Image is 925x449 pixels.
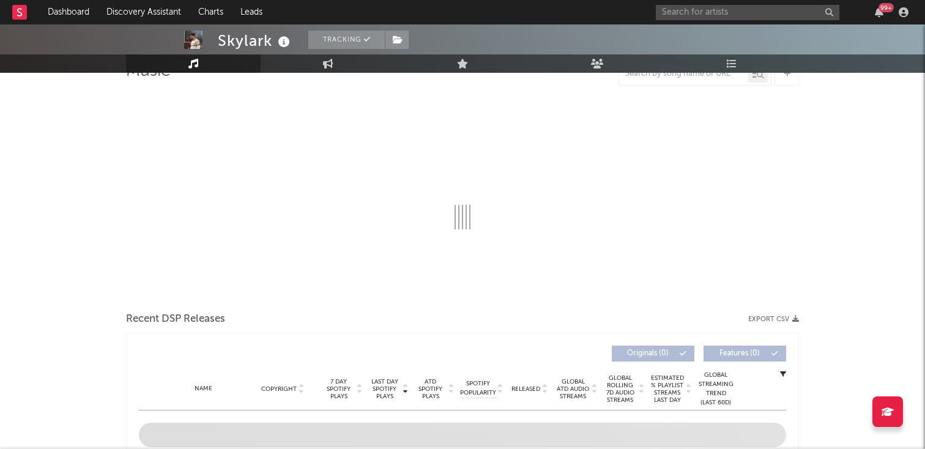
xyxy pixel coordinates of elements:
button: 99+ [875,7,883,17]
div: Global Streaming Trend (Last 60D) [697,371,734,407]
button: Originals(0) [612,346,694,362]
div: 99 + [879,3,894,12]
span: Spotify Popularity [460,379,496,398]
span: Global ATD Audio Streams [556,378,590,400]
input: Search by song name or URL [619,69,748,79]
span: Features ( 0 ) [711,350,768,357]
span: Recent DSP Releases [126,312,225,327]
span: Global Rolling 7D Audio Streams [603,374,637,404]
button: Export CSV [748,316,799,323]
span: Released [511,385,540,393]
div: Name [163,384,243,393]
div: Skylark [218,31,293,51]
button: Features(0) [704,346,786,362]
span: Last Day Spotify Plays [368,378,401,400]
span: 7 Day Spotify Plays [322,378,355,400]
span: ATD Spotify Plays [414,378,447,400]
button: Tracking [308,31,385,49]
input: Search for artists [656,5,839,20]
span: Copyright [261,385,297,393]
span: Estimated % Playlist Streams Last Day [650,374,684,404]
span: Originals ( 0 ) [620,350,676,357]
